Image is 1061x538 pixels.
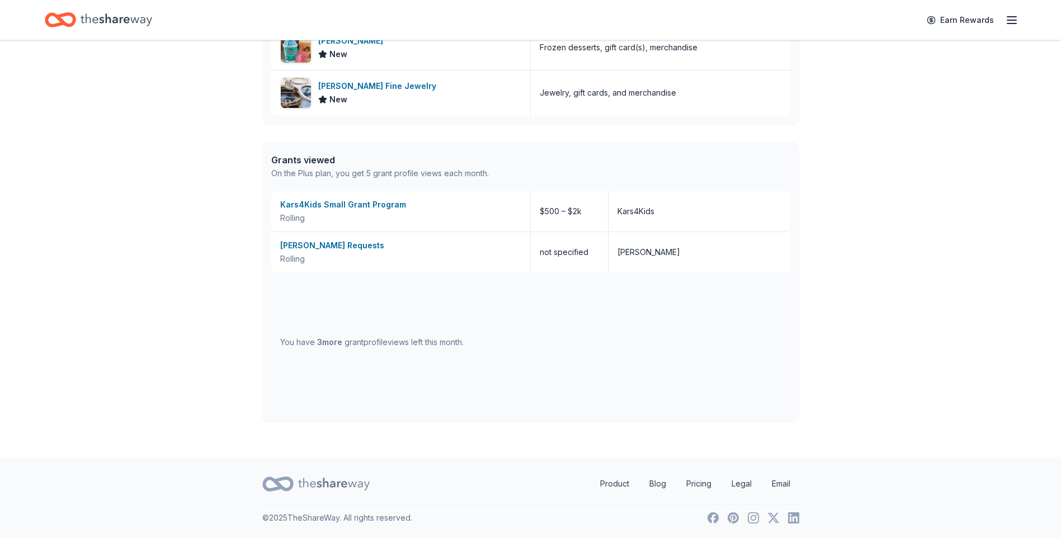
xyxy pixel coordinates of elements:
[540,41,697,54] div: Frozen desserts, gift card(s), merchandise
[271,153,489,167] div: Grants viewed
[280,211,521,225] div: Rolling
[531,191,609,232] div: $500 – $2k
[318,34,388,48] div: [PERSON_NAME]
[280,252,521,266] div: Rolling
[920,10,1001,30] a: Earn Rewards
[280,336,464,349] div: You have grant profile views left this month.
[763,473,799,495] a: Email
[271,167,489,180] div: On the Plus plan, you get 5 grant profile views each month.
[318,79,441,93] div: [PERSON_NAME] Fine Jewelry
[280,239,521,252] div: [PERSON_NAME] Requests
[531,232,609,272] div: not specified
[317,337,342,347] span: 3 more
[591,473,638,495] a: Product
[329,93,347,106] span: New
[329,48,347,61] span: New
[640,473,675,495] a: Blog
[281,32,311,63] img: Image for Bahama Buck's
[281,78,311,108] img: Image for Bailey's Fine Jewelry
[540,86,676,100] div: Jewelry, gift cards, and merchandise
[617,246,680,259] div: [PERSON_NAME]
[591,473,799,495] nav: quick links
[280,198,521,211] div: Kars4Kids Small Grant Program
[723,473,761,495] a: Legal
[45,7,152,33] a: Home
[677,473,720,495] a: Pricing
[617,205,654,218] div: Kars4Kids
[262,511,412,525] p: © 2025 TheShareWay. All rights reserved.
